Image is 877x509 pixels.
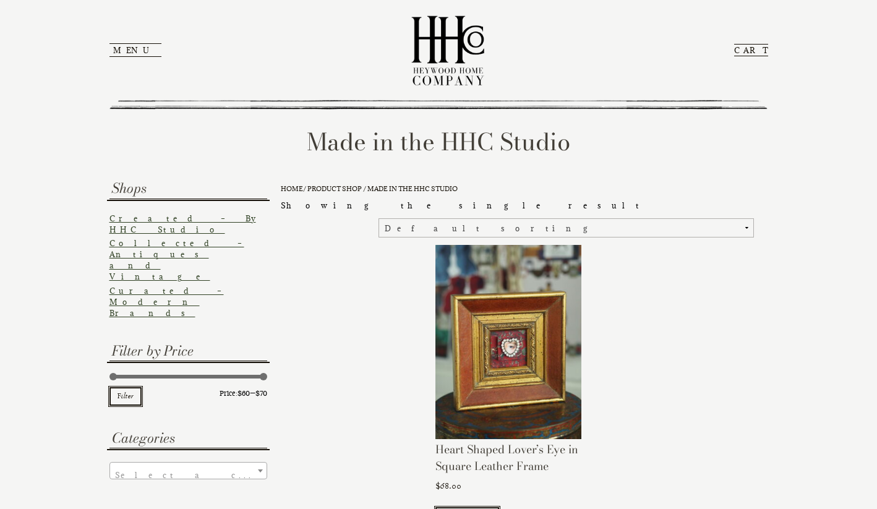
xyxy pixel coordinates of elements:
[281,200,643,211] p: Showing the single result
[734,44,768,56] a: CART
[109,213,256,234] a: Created – By HHC Studio
[435,245,581,439] img: Heart Shaped Lover's Eye in Square Leather Frame
[109,286,224,318] a: Curated – Modern Brands
[401,6,494,94] img: Heywood Home Company
[435,441,581,480] h2: Heart Shaped Lover’s Eye in Square Leather Frame
[109,43,161,57] button: Menu
[109,428,267,448] h3: Categories
[109,124,768,160] h1: Made in the HHC Studio
[109,386,267,401] div: Price: —
[379,218,754,237] select: Shop order
[435,481,461,492] bdi: 68.00
[115,470,332,480] span: Select a category
[281,184,754,194] nav: Breadcrumb
[255,389,267,398] span: $70
[435,481,440,492] span: $
[237,389,250,398] span: $60
[435,245,581,497] a: Heart Shaped Lover’s Eye in Square Leather Frame $68.00
[109,178,267,199] h3: Shops
[109,341,267,361] h3: Filter by Price
[281,184,303,193] a: Home
[109,238,244,281] a: Collected – Antiques and Vintage
[109,387,142,405] button: Filter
